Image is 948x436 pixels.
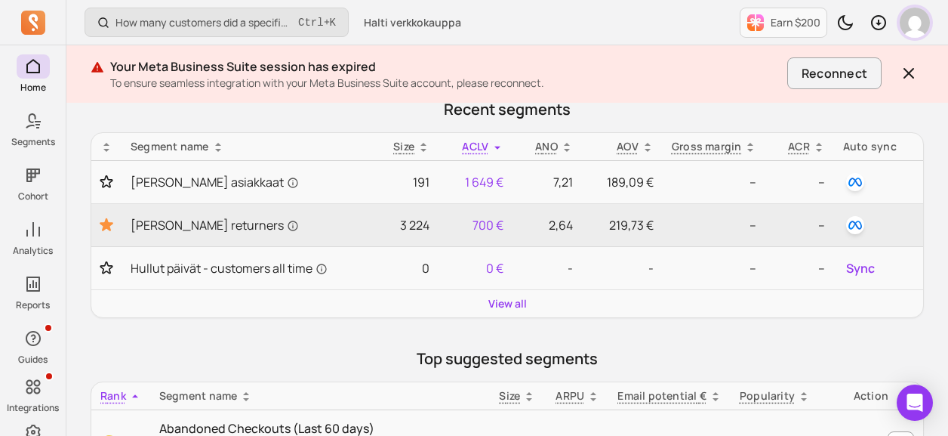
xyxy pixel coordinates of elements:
[462,139,488,153] span: ACLV
[846,216,864,234] img: facebook
[774,259,824,277] p: --
[535,139,558,153] span: ANO
[828,388,914,404] div: Action
[488,296,527,311] a: View all
[393,139,414,153] span: Size
[159,388,482,404] div: Segment name
[131,259,328,277] span: Hullut päivät - customers all time
[380,216,429,234] p: 3 224
[115,15,292,30] p: How many customers did a specific discount code generate?
[522,259,573,277] p: -
[380,173,429,191] p: 191
[672,173,757,191] p: --
[131,259,362,277] a: Hullut päivät - customers all time
[448,216,503,234] p: 700 €
[110,76,781,91] p: To ensure seamless integration with your Meta Business Suite account, please reconnect.
[11,136,55,148] p: Segments
[100,216,112,234] button: Toggle favorite
[355,9,470,36] button: Halti verkkokauppa
[448,173,503,191] p: 1 649 €
[591,259,654,277] p: -
[448,259,503,277] p: 0 €
[91,348,924,370] p: Top suggested segments
[843,213,867,237] button: facebook
[591,173,654,191] p: 189,09 €
[617,139,639,154] p: AOV
[18,190,48,203] p: Cohort
[740,8,827,38] button: Earn $200
[556,388,584,404] p: ARPU
[522,173,573,191] p: 7,21
[100,175,112,190] button: Toggle favorite
[617,388,706,404] p: Email potential €
[830,8,860,38] button: Toggle dark mode
[774,216,824,234] p: --
[787,57,882,89] button: Reconnect
[771,15,820,30] p: Earn $200
[298,14,336,30] span: +
[16,299,50,311] p: Reports
[110,57,781,76] p: Your Meta Business Suite session has expired
[522,216,573,234] p: 2,64
[672,139,742,154] p: Gross margin
[774,173,824,191] p: --
[131,173,362,191] a: [PERSON_NAME] asiakkaat
[131,139,362,154] div: Segment name
[897,385,933,421] div: Open Intercom Messenger
[18,354,48,366] p: Guides
[13,245,53,257] p: Analytics
[672,216,757,234] p: --
[380,259,429,277] p: 0
[788,139,810,154] p: ACR
[20,82,46,94] p: Home
[85,8,349,37] button: How many customers did a specific discount code generate?Ctrl+K
[298,15,324,30] kbd: Ctrl
[364,15,461,30] span: Halti verkkokauppa
[131,173,299,191] span: [PERSON_NAME] asiakkaat
[672,259,757,277] p: --
[131,216,299,234] span: [PERSON_NAME] returners
[7,402,59,414] p: Integrations
[846,259,875,277] span: Sync
[499,388,520,403] span: Size
[900,8,930,38] img: avatar
[91,99,924,120] p: Recent segments
[17,323,50,369] button: Guides
[843,170,867,194] button: facebook
[843,256,878,280] button: Sync
[843,139,914,154] div: Auto sync
[591,216,654,234] p: 219,73 €
[330,17,336,29] kbd: K
[131,216,362,234] a: [PERSON_NAME] returners
[100,261,112,276] button: Toggle favorite
[740,388,795,404] p: Popularity
[846,173,864,191] img: facebook
[100,388,126,403] span: Rank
